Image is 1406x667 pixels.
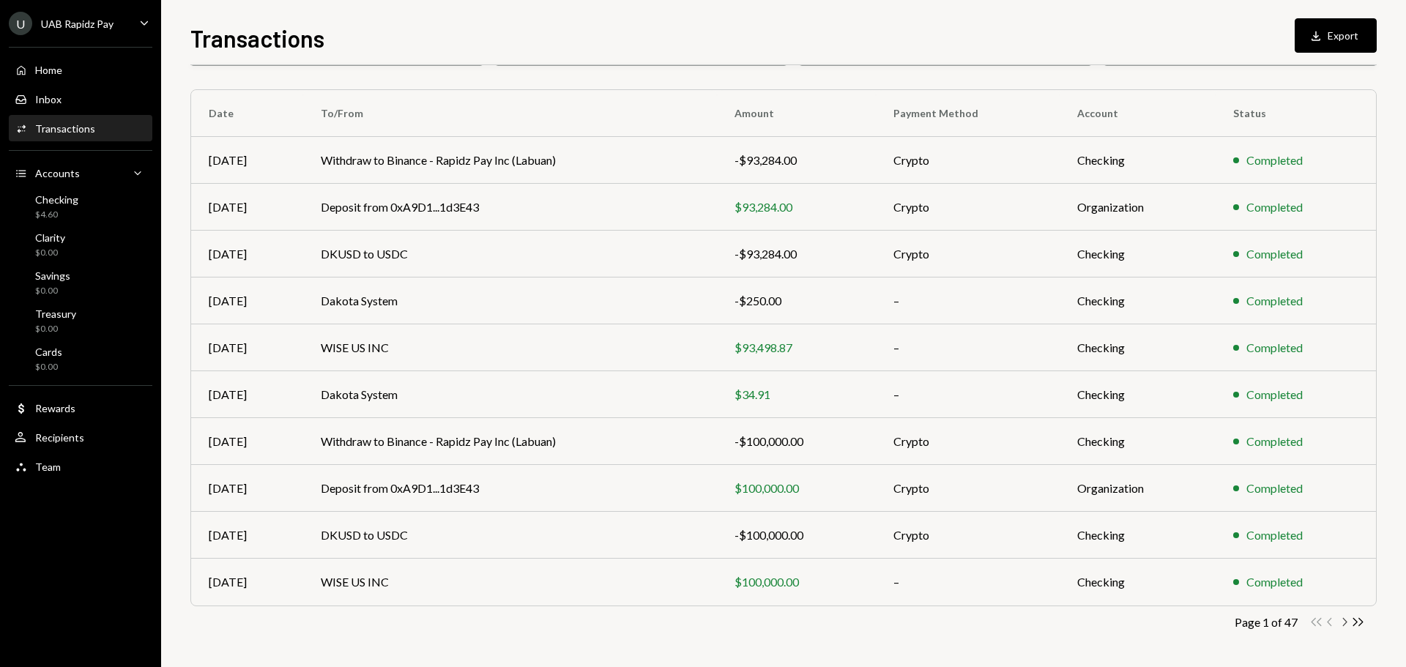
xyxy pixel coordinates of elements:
div: U [9,12,32,35]
td: Checking [1060,371,1216,418]
td: Crypto [876,512,1060,559]
th: Status [1216,90,1376,137]
a: Transactions [9,115,152,141]
td: – [876,324,1060,371]
td: Checking [1060,277,1216,324]
div: Recipients [35,431,84,444]
td: Crypto [876,184,1060,231]
a: Team [9,453,152,480]
td: WISE US INC [303,559,717,605]
div: $0.00 [35,285,70,297]
div: -$93,284.00 [734,245,858,263]
td: Withdraw to Binance - Rapidz Pay Inc (Labuan) [303,137,717,184]
div: [DATE] [209,386,286,403]
th: Date [191,90,303,137]
div: Checking [35,193,78,206]
th: To/From [303,90,717,137]
td: Crypto [876,137,1060,184]
div: Completed [1246,526,1303,544]
td: – [876,277,1060,324]
td: Dakota System [303,277,717,324]
div: Treasury [35,308,76,320]
div: $0.00 [35,247,65,259]
div: [DATE] [209,339,286,357]
div: [DATE] [209,526,286,544]
td: Crypto [876,465,1060,512]
th: Payment Method [876,90,1060,137]
div: -$100,000.00 [734,433,858,450]
div: Accounts [35,167,80,179]
div: Home [35,64,62,76]
div: Completed [1246,386,1303,403]
td: Checking [1060,231,1216,277]
td: Organization [1060,184,1216,231]
div: Rewards [35,402,75,414]
th: Account [1060,90,1216,137]
a: Rewards [9,395,152,421]
h1: Transactions [190,23,324,53]
div: [DATE] [209,245,286,263]
td: Organization [1060,465,1216,512]
a: Savings$0.00 [9,265,152,300]
div: Completed [1246,480,1303,497]
div: Completed [1246,245,1303,263]
div: Inbox [35,93,62,105]
td: Checking [1060,324,1216,371]
td: – [876,559,1060,605]
div: Completed [1246,433,1303,450]
td: Checking [1060,418,1216,465]
div: $100,000.00 [734,573,858,591]
div: Transactions [35,122,95,135]
a: Accounts [9,160,152,186]
div: Savings [35,269,70,282]
th: Amount [717,90,876,137]
button: Export [1295,18,1377,53]
div: [DATE] [209,573,286,591]
div: -$250.00 [734,292,858,310]
a: Clarity$0.00 [9,227,152,262]
td: Deposit from 0xA9D1...1d3E43 [303,184,717,231]
div: [DATE] [209,292,286,310]
div: $34.91 [734,386,858,403]
a: Recipients [9,424,152,450]
td: Dakota System [303,371,717,418]
div: [DATE] [209,152,286,169]
div: Completed [1246,339,1303,357]
td: DKUSD to USDC [303,512,717,559]
td: WISE US INC [303,324,717,371]
div: -$93,284.00 [734,152,858,169]
a: Home [9,56,152,83]
a: Cards$0.00 [9,341,152,376]
div: Team [35,461,61,473]
div: $4.60 [35,209,78,221]
div: $0.00 [35,361,62,373]
div: $0.00 [35,323,76,335]
td: Crypto [876,231,1060,277]
td: Crypto [876,418,1060,465]
div: [DATE] [209,198,286,216]
div: Completed [1246,152,1303,169]
div: $93,284.00 [734,198,858,216]
div: Cards [35,346,62,358]
td: Checking [1060,137,1216,184]
div: $93,498.87 [734,339,858,357]
div: Completed [1246,292,1303,310]
a: Treasury$0.00 [9,303,152,338]
td: Withdraw to Binance - Rapidz Pay Inc (Labuan) [303,418,717,465]
div: Page 1 of 47 [1235,615,1298,629]
a: Checking$4.60 [9,189,152,224]
div: -$100,000.00 [734,526,858,544]
a: Inbox [9,86,152,112]
div: [DATE] [209,433,286,450]
td: DKUSD to USDC [303,231,717,277]
div: Completed [1246,198,1303,216]
td: Checking [1060,512,1216,559]
div: $100,000.00 [734,480,858,497]
div: UAB Rapidz Pay [41,18,114,30]
div: Completed [1246,573,1303,591]
div: Clarity [35,231,65,244]
td: Checking [1060,559,1216,605]
div: [DATE] [209,480,286,497]
td: – [876,371,1060,418]
td: Deposit from 0xA9D1...1d3E43 [303,465,717,512]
